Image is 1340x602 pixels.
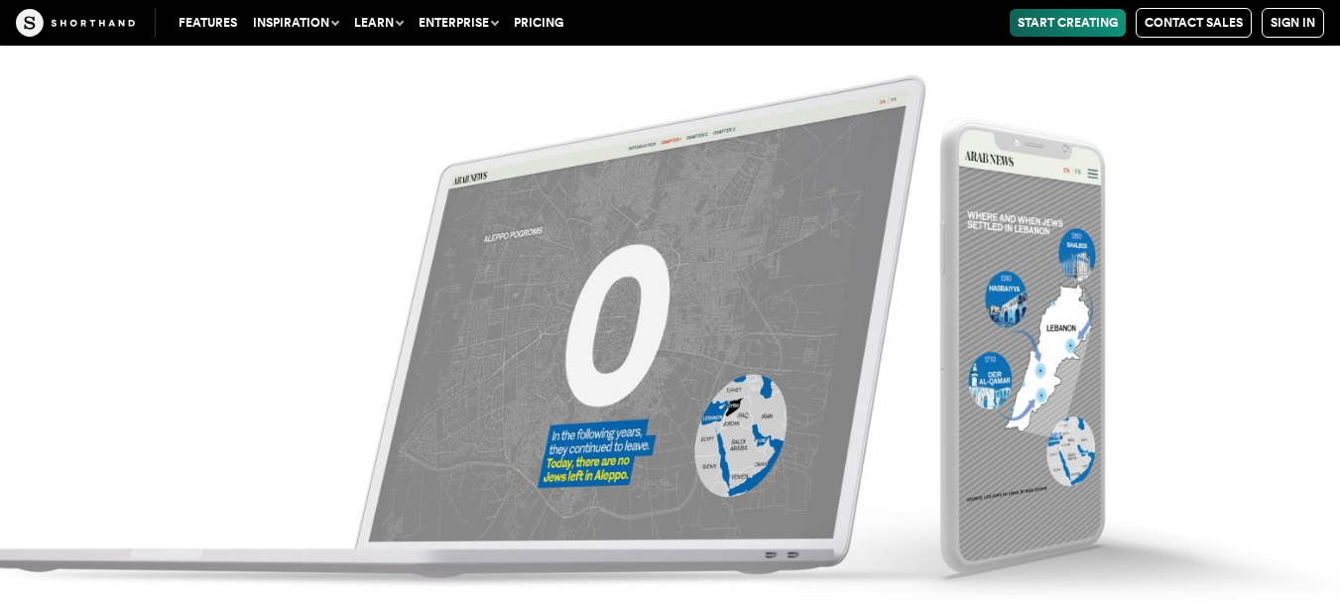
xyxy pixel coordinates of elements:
img: The Craft [16,9,135,37]
a: Features [171,9,245,37]
button: Inspiration [245,9,346,37]
a: Start Creating [1010,9,1126,37]
a: Contact Sales [1136,8,1252,38]
button: Learn [346,9,411,37]
a: Pricing [506,9,571,37]
button: Enterprise [411,9,506,37]
a: Sign in [1262,8,1324,38]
